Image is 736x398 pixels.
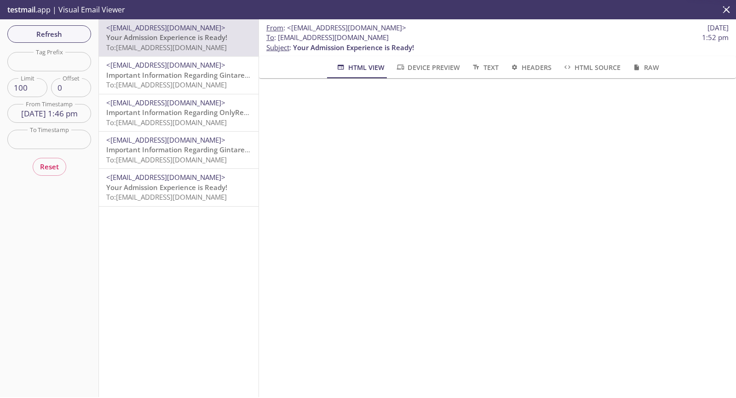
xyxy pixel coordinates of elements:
span: Headers [510,62,552,73]
span: Your Admission Experience is Ready! [106,33,227,42]
span: <[EMAIL_ADDRESS][DOMAIN_NAME]> [106,98,225,107]
span: Important Information Regarding OnlyRep Test's Admission to ACME 2019 [106,108,353,117]
span: <[EMAIL_ADDRESS][DOMAIN_NAME]> [106,60,225,69]
span: Refresh [15,28,84,40]
span: : [EMAIL_ADDRESS][DOMAIN_NAME] [266,33,389,42]
span: Device Preview [396,62,460,73]
span: 1:52 pm [702,33,729,42]
span: <[EMAIL_ADDRESS][DOMAIN_NAME]> [106,173,225,182]
span: testmail [7,5,35,15]
div: <[EMAIL_ADDRESS][DOMAIN_NAME]>Important Information Regarding OnlyRep Test's Admission to ACME 20... [99,94,259,131]
span: To: [EMAIL_ADDRESS][DOMAIN_NAME] [106,118,227,127]
span: Subject [266,43,289,52]
div: <[EMAIL_ADDRESS][DOMAIN_NAME]>Your Admission Experience is Ready!To:[EMAIL_ADDRESS][DOMAIN_NAME] [99,169,259,206]
span: From [266,23,283,32]
span: HTML View [336,62,384,73]
span: To [266,33,274,42]
span: To: [EMAIL_ADDRESS][DOMAIN_NAME] [106,192,227,202]
span: : [266,23,406,33]
span: Reset [40,161,59,173]
span: Important Information Regarding Gintare Test's Admission to ACME 2019 [106,70,350,80]
span: Your Admission Experience is Ready! [293,43,414,52]
span: Important Information Regarding Gintare Test's Admission to ACME 2019 [106,145,350,154]
span: <[EMAIL_ADDRESS][DOMAIN_NAME]> [106,135,225,144]
span: Text [471,62,498,73]
span: Your Admission Experience is Ready! [106,183,227,192]
span: To: [EMAIL_ADDRESS][DOMAIN_NAME] [106,155,227,164]
span: To: [EMAIL_ADDRESS][DOMAIN_NAME] [106,80,227,89]
div: <[EMAIL_ADDRESS][DOMAIN_NAME]>Important Information Regarding Gintare Test's Admission to ACME 20... [99,132,259,168]
span: To: [EMAIL_ADDRESS][DOMAIN_NAME] [106,43,227,52]
div: <[EMAIL_ADDRESS][DOMAIN_NAME]>Important Information Regarding Gintare Test's Admission to ACME 20... [99,57,259,93]
div: <[EMAIL_ADDRESS][DOMAIN_NAME]>Your Admission Experience is Ready!To:[EMAIL_ADDRESS][DOMAIN_NAME] [99,19,259,56]
p: : [266,33,729,52]
span: <[EMAIL_ADDRESS][DOMAIN_NAME]> [106,23,225,32]
span: [DATE] [707,23,729,33]
button: Reset [33,158,66,175]
span: HTML Source [563,62,621,73]
nav: emails [99,19,259,207]
span: <[EMAIL_ADDRESS][DOMAIN_NAME]> [287,23,406,32]
button: Refresh [7,25,91,43]
span: Raw [632,62,659,73]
